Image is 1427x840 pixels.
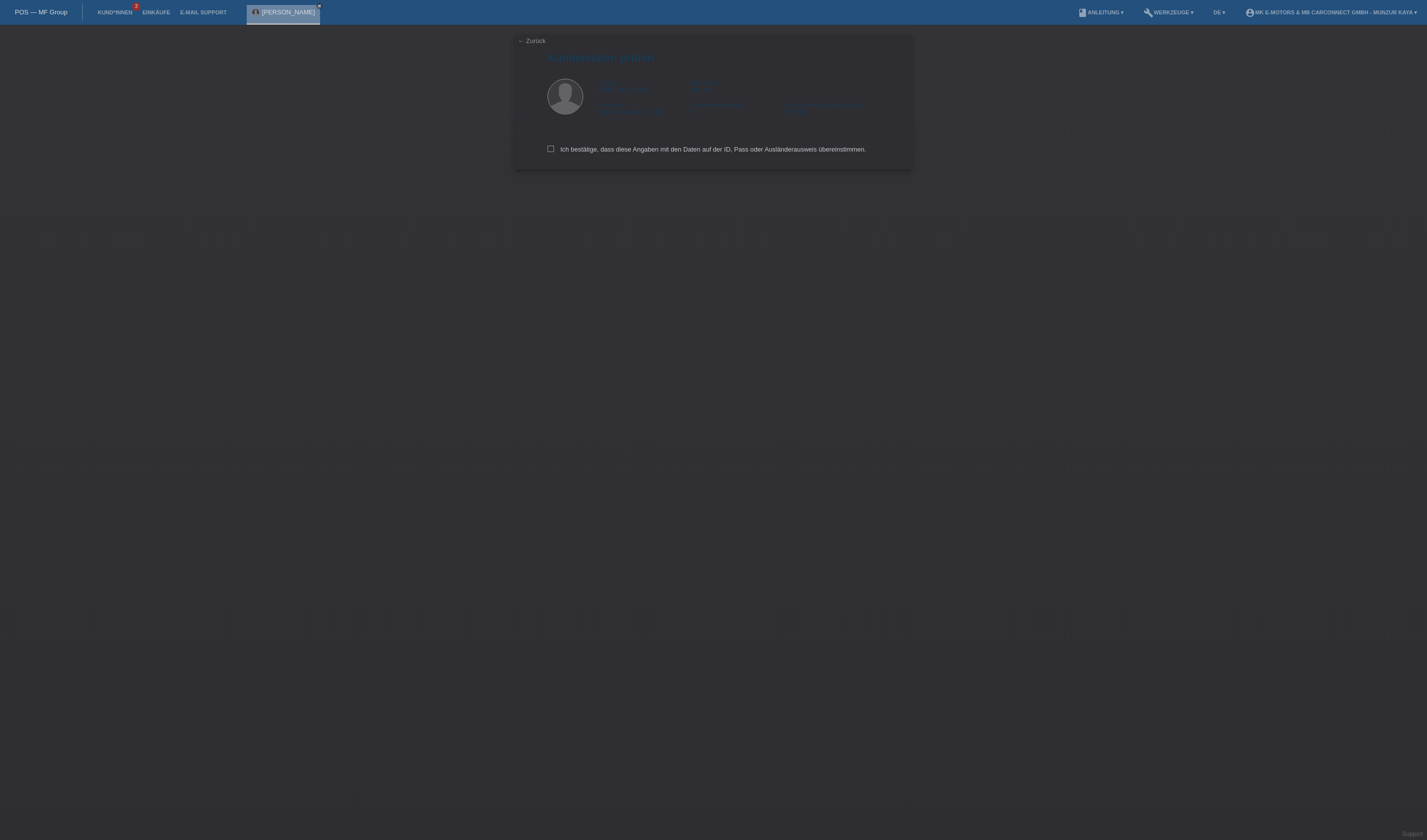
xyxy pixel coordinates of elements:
div: [DATE] [785,101,879,116]
a: buildWerkzeuge ▾ [1139,9,1199,15]
span: 3 [132,2,140,11]
div: [PERSON_NAME] [597,79,691,94]
i: build [1144,8,1153,18]
i: close [317,3,322,8]
div: Burunlu [691,79,785,94]
a: Einkäufe [137,9,175,15]
h1: Kundendaten prüfen [548,52,879,64]
a: [PERSON_NAME] [262,8,315,16]
a: bookAnleitung ▾ [1073,9,1129,15]
span: Aufenthaltsbewilligung [691,102,745,108]
a: close [316,2,323,9]
a: account_circleMK E-MOTORS & MB CarConnect GmbH - Munzur Kaya ▾ [1240,9,1422,15]
a: Kund*innen [93,9,137,15]
a: E-Mail Support [175,9,232,15]
div: [GEOGRAPHIC_DATA] [597,101,691,116]
i: book [1078,8,1088,18]
a: ← Zurück [518,37,546,45]
div: C [691,101,785,116]
span: Nachname [691,80,717,86]
i: account_circle [1245,8,1255,18]
a: DE ▾ [1208,9,1230,15]
span: Einreisedatum gemäss Ausweis [785,102,862,108]
a: POS — MF Group [15,8,67,16]
label: Ich bestätige, dass diese Angaben mit den Daten auf der ID, Pass oder Ausländerausweis übereinsti... [548,146,866,153]
span: Vorname [597,80,619,86]
a: Support [1402,831,1423,838]
span: Nationalität [597,102,624,108]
